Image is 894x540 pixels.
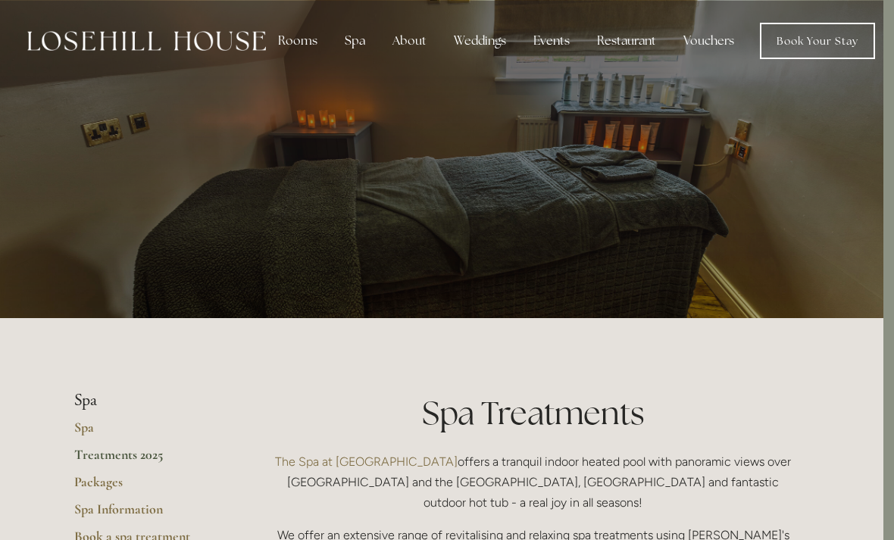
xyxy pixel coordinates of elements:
[267,451,799,513] p: offers a tranquil indoor heated pool with panoramic views over [GEOGRAPHIC_DATA] and the [GEOGRAP...
[275,454,458,469] a: The Spa at [GEOGRAPHIC_DATA]
[266,26,330,56] div: Rooms
[74,473,219,501] a: Packages
[671,26,746,56] a: Vouchers
[380,26,439,56] div: About
[74,391,219,410] li: Spa
[521,26,582,56] div: Events
[585,26,668,56] div: Restaurant
[74,501,219,528] a: Spa Information
[333,26,377,56] div: Spa
[442,26,518,56] div: Weddings
[74,419,219,446] a: Spa
[267,391,799,435] h1: Spa Treatments
[27,31,266,51] img: Losehill House
[760,23,875,59] a: Book Your Stay
[74,446,219,473] a: Treatments 2025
